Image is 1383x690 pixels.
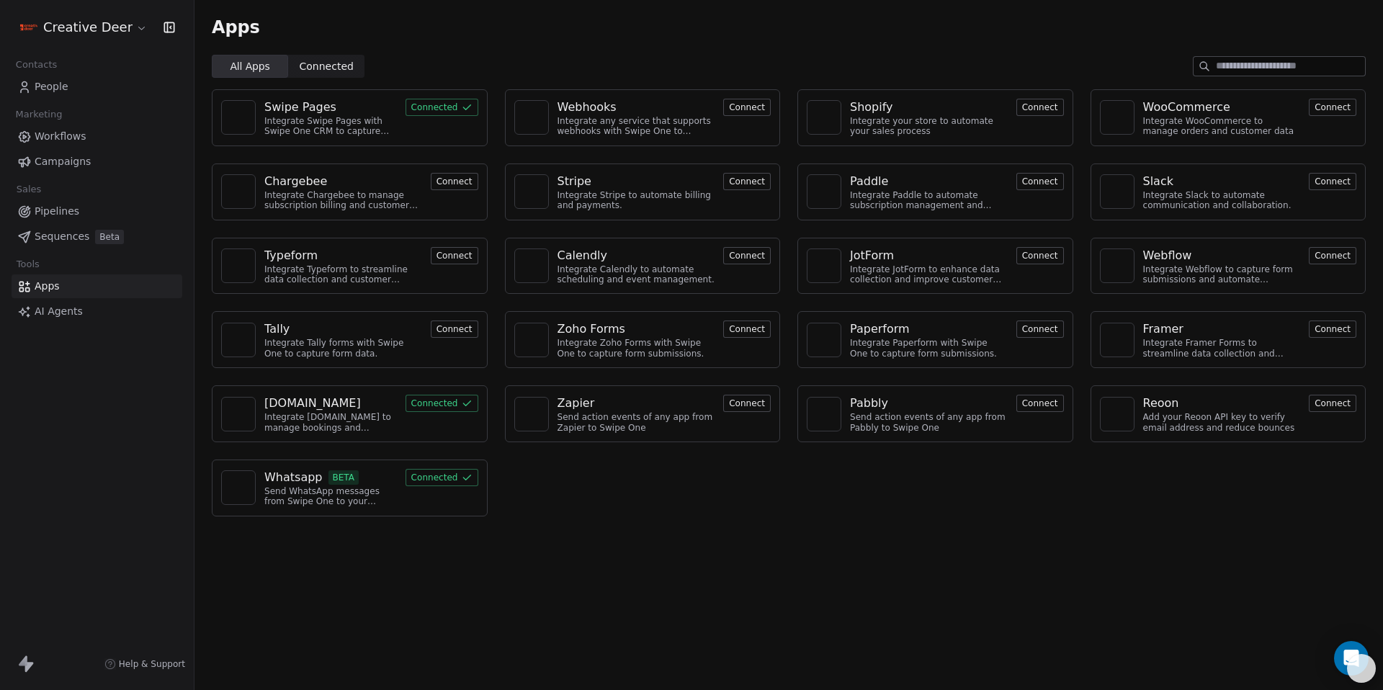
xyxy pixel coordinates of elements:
[850,321,1008,338] a: Paperform
[264,321,290,338] div: Tally
[807,174,841,209] a: NA
[813,329,835,351] img: NA
[35,229,89,244] span: Sequences
[558,247,607,264] div: Calendly
[1100,174,1134,209] a: NA
[1334,641,1369,676] div: Open Intercom Messenger
[264,173,422,190] a: Chargebee
[723,396,771,410] a: Connect
[813,255,835,277] img: NA
[558,190,715,211] div: Integrate Stripe to automate billing and payments.
[1309,174,1356,188] a: Connect
[521,107,542,128] img: NA
[514,248,549,283] a: NA
[850,173,888,190] div: Paddle
[35,79,68,94] span: People
[1016,100,1064,114] a: Connect
[521,329,542,351] img: NA
[1106,181,1128,202] img: NA
[264,395,361,412] div: [DOMAIN_NAME]
[1309,173,1356,190] button: Connect
[521,255,542,277] img: NA
[1143,321,1301,338] a: Framer
[431,321,478,338] button: Connect
[406,99,478,116] button: Connected
[521,403,542,425] img: NA
[1016,173,1064,190] button: Connect
[558,264,715,285] div: Integrate Calendly to automate scheduling and event management.
[558,173,591,190] div: Stripe
[850,395,1008,412] a: Pabbly
[264,469,397,486] a: WhatsappBETA
[228,255,249,277] img: NA
[1143,321,1183,338] div: Framer
[1106,107,1128,128] img: NA
[300,59,354,74] span: Connected
[43,18,133,37] span: Creative Deer
[328,470,359,485] span: BETA
[228,181,249,202] img: NA
[264,412,397,433] div: Integrate [DOMAIN_NAME] to manage bookings and streamline scheduling.
[119,658,185,670] span: Help & Support
[558,99,617,116] div: Webhooks
[558,395,715,412] a: Zapier
[1309,396,1356,410] a: Connect
[431,322,478,336] a: Connect
[1143,264,1301,285] div: Integrate Webflow to capture form submissions and automate customer engagement.
[1016,174,1064,188] a: Connect
[221,100,256,135] a: NA
[1143,173,1301,190] a: Slack
[228,403,249,425] img: NA
[1016,322,1064,336] a: Connect
[264,338,422,359] div: Integrate Tally forms with Swipe One to capture form data.
[558,173,715,190] a: Stripe
[12,225,182,248] a: SequencesBeta
[1016,248,1064,262] a: Connect
[228,477,249,498] img: NA
[723,322,771,336] a: Connect
[12,300,182,323] a: AI Agents
[1143,338,1301,359] div: Integrate Framer Forms to streamline data collection and customer engagement.
[558,412,715,433] div: Send action events of any app from Zapier to Swipe One
[10,179,48,200] span: Sales
[514,397,549,431] a: NA
[264,99,397,116] a: Swipe Pages
[558,395,595,412] div: Zapier
[850,190,1008,211] div: Integrate Paddle to automate subscription management and customer engagement.
[1143,99,1301,116] a: WooCommerce
[1309,395,1356,412] button: Connect
[1143,99,1230,116] div: WooCommerce
[723,395,771,412] button: Connect
[228,329,249,351] img: NA
[514,323,549,357] a: NA
[807,397,841,431] a: NA
[558,321,715,338] a: Zoho Forms
[221,248,256,283] a: NA
[558,321,625,338] div: Zoho Forms
[850,338,1008,359] div: Integrate Paperform with Swipe One to capture form submissions.
[813,107,835,128] img: NA
[1143,247,1301,264] a: Webflow
[1016,99,1064,116] button: Connect
[264,321,422,338] a: Tally
[264,190,422,211] div: Integrate Chargebee to manage subscription billing and customer data.
[1309,321,1356,338] button: Connect
[264,116,397,137] div: Integrate Swipe Pages with Swipe One CRM to capture lead data.
[264,247,422,264] a: Typeform
[264,395,397,412] a: [DOMAIN_NAME]
[1016,396,1064,410] a: Connect
[264,264,422,285] div: Integrate Typeform to streamline data collection and customer engagement.
[12,75,182,99] a: People
[212,17,260,38] span: Apps
[264,173,327,190] div: Chargebee
[221,470,256,505] a: NA
[1100,100,1134,135] a: NA
[558,116,715,137] div: Integrate any service that supports webhooks with Swipe One to capture and automate data workflows.
[723,321,771,338] button: Connect
[1143,116,1301,137] div: Integrate WooCommerce to manage orders and customer data
[10,254,45,275] span: Tools
[558,99,715,116] a: Webhooks
[9,54,63,76] span: Contacts
[514,174,549,209] a: NA
[221,323,256,357] a: NA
